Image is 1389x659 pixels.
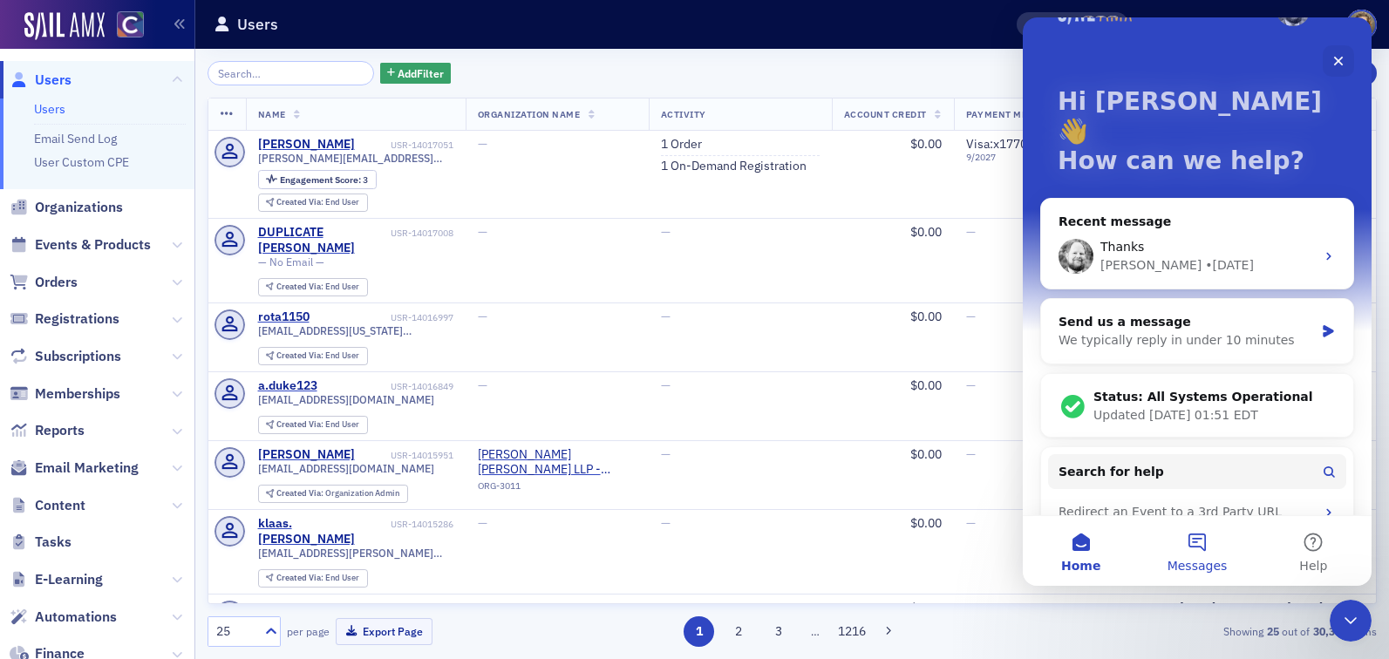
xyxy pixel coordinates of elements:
div: End User [276,198,359,207]
div: [PERSON_NAME] [258,447,355,463]
span: Automations [35,608,117,627]
span: Eide Bailly LLP - Denver [478,447,637,478]
span: Users [35,71,71,90]
span: Account Credit [844,108,927,120]
span: — [661,515,671,531]
span: … [803,623,827,639]
span: [EMAIL_ADDRESS][PERSON_NAME][DOMAIN_NAME] [258,547,453,560]
div: USR-14015139 [339,603,453,615]
div: 25 [216,622,255,641]
div: End User [276,420,359,430]
span: — [966,224,976,240]
button: AddFilter [380,63,452,85]
a: Events & Products [10,235,151,255]
button: 1216 [836,616,867,647]
div: USR-14017051 [357,139,453,151]
img: SailAMX [117,11,144,38]
span: Add Filter [398,65,444,81]
span: Subscriptions [35,347,121,366]
span: — [966,446,976,462]
span: Orders [35,273,78,292]
div: USR-14015286 [391,519,453,530]
a: Subscriptions [10,347,121,366]
span: — [966,600,976,615]
span: Created Via : [276,572,325,583]
a: klaas.[PERSON_NAME] [258,516,388,547]
a: User Custom CPE [34,154,129,170]
div: DUPLICATE [PERSON_NAME] [258,225,388,255]
a: Users [10,71,71,90]
a: Memberships [10,384,120,404]
a: a.duke123 [258,378,317,394]
span: — [966,515,976,531]
a: Reports [10,421,85,440]
span: — [478,136,487,152]
span: — [966,309,976,324]
span: Organization Name [478,108,581,120]
div: USR-14016997 [312,312,453,323]
a: Registrations [10,309,119,329]
span: — [661,600,671,615]
span: — [661,446,671,462]
span: Activity [661,108,706,120]
input: Search… [208,61,374,85]
div: Created Via: Organization Admin [258,485,408,503]
button: 3 [763,616,793,647]
h1: Users [237,14,278,35]
span: Organizations [35,198,123,217]
span: E-Learning [35,570,103,589]
div: Engagement Score: 3 [258,170,377,189]
span: $0.00 [910,446,942,462]
div: Created Via: End User [258,278,368,296]
div: [PERSON_NAME] [258,137,355,153]
div: End User [276,351,359,361]
div: USR-14015951 [357,450,453,461]
span: $0.00 [910,309,942,324]
span: — [661,309,671,324]
span: $0.00 [910,515,942,531]
span: Created Via : [276,281,325,292]
a: Users [34,101,65,117]
span: 9 / 2027 [966,152,1065,163]
span: Sheila Duggan [1079,16,1098,34]
span: Payment Methods [966,108,1059,120]
a: flyswatter328 [258,601,337,616]
div: USR-14017008 [391,228,453,239]
span: Visa : x1770 [966,136,1027,152]
span: $0.00 [910,136,942,152]
span: Kelli Davis [1104,16,1122,34]
span: Content [35,496,85,515]
a: rota1150 [258,309,310,325]
span: Memberships [35,384,120,404]
a: 1 Order [661,137,702,153]
a: Orders [10,273,78,292]
span: — [478,515,487,531]
a: Email Marketing [10,459,139,478]
a: Organizations [10,198,123,217]
span: Email Marketing [35,459,139,478]
span: Engagement Score : [280,173,363,186]
img: SailAMX [24,12,105,40]
label: per page [287,623,330,639]
a: E-Learning [10,570,103,589]
span: Name [258,108,286,120]
a: View Homepage [105,11,144,41]
span: Profile [1346,10,1377,40]
div: ORG-3011 [478,480,637,498]
span: [EMAIL_ADDRESS][US_STATE][DOMAIN_NAME] [258,324,453,337]
span: — No Email — [258,255,324,268]
strong: 25 [1263,623,1282,639]
a: 1 On-Demand Registration [661,159,807,174]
